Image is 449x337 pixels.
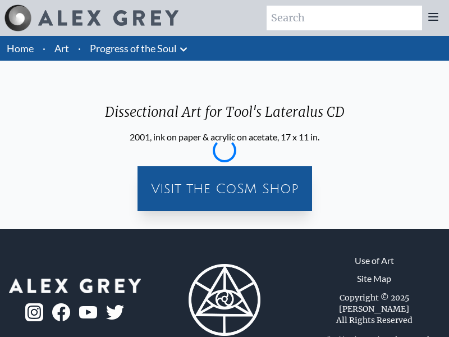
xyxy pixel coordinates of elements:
[96,103,354,130] div: Dissectional Art for Tool's Lateralus CD
[74,36,85,61] li: ·
[96,130,354,144] div: 2001, ink on paper & acrylic on acetate, 17 x 11 in.
[267,6,422,30] input: Search
[25,303,43,321] img: ig-logo.png
[142,171,308,207] a: Visit the CoSM Shop
[336,315,413,326] div: All Rights Reserved
[313,292,436,315] div: Copyright © 2025 [PERSON_NAME]
[38,36,50,61] li: ·
[52,303,70,321] img: fb-logo.png
[54,40,69,56] a: Art
[355,254,394,267] a: Use of Art
[79,306,97,319] img: youtube-logo.png
[90,40,177,56] a: Progress of the Soul
[106,305,124,320] img: twitter-logo.png
[7,42,34,54] a: Home
[357,272,391,285] a: Site Map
